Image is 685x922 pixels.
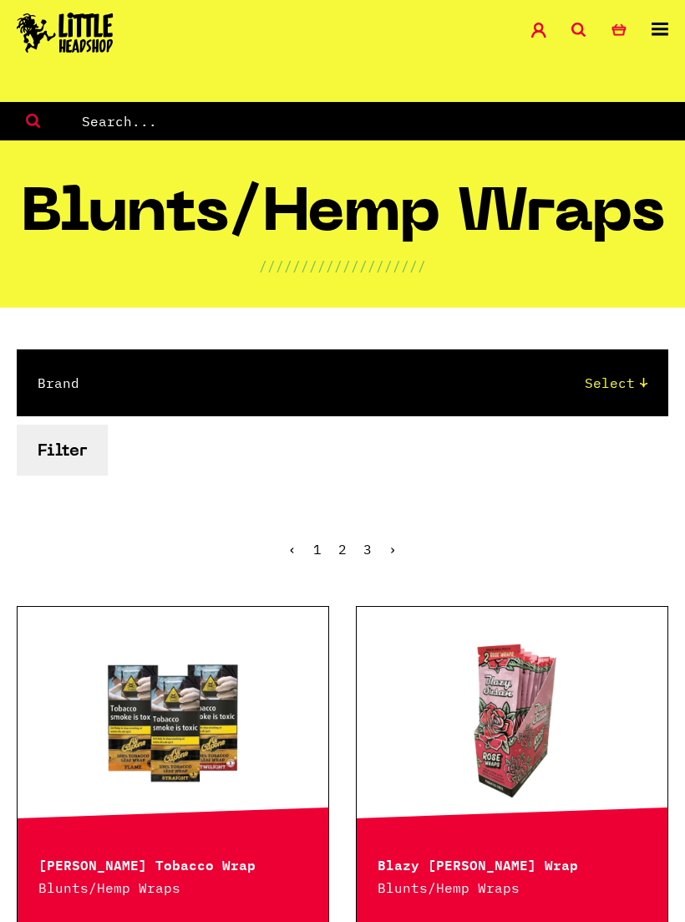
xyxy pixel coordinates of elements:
a: Next » [388,541,397,558]
p: //////////////////// [259,256,426,276]
a: 3 [363,541,372,558]
label: Brand [38,373,79,393]
a: 2 [338,541,347,558]
p: Blunts/Hemp Wraps [378,878,647,898]
li: « Previous [288,543,297,556]
p: Blazy [PERSON_NAME] Wrap [378,853,647,874]
button: Filter [17,425,108,476]
span: 1 [313,541,322,558]
img: Little Head Shop Logo [17,13,114,53]
p: Blunts/Hemp Wraps [38,878,307,898]
p: [PERSON_NAME] Tobacco Wrap [38,853,307,874]
h1: Blunts/Hemp Wraps [21,186,665,256]
span: ‹ [288,541,297,558]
